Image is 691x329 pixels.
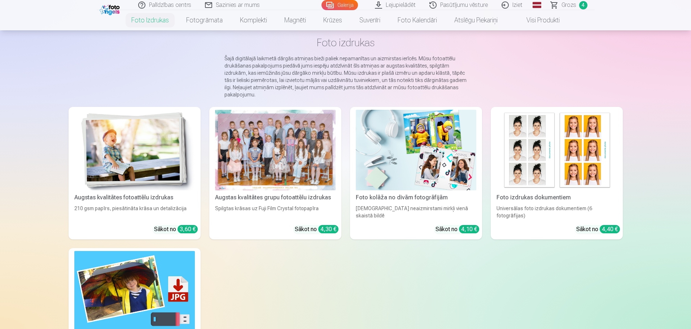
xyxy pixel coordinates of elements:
[459,225,479,233] div: 4,10 €
[350,107,482,239] a: Foto kolāža no divām fotogrāfijāmFoto kolāža no divām fotogrāfijām[DEMOGRAPHIC_DATA] neaizmirstam...
[494,193,620,202] div: Foto izdrukas dokumentiem
[212,205,338,219] div: Spilgtas krāsas uz Fuji Film Crystal fotopapīra
[178,10,231,30] a: Fotogrāmata
[224,55,467,98] p: Šajā digitālajā laikmetā dārgās atmiņas bieži paliek nepamanītas un aizmirstas ierīcēs. Mūsu foto...
[231,10,276,30] a: Komplekti
[123,10,178,30] a: Foto izdrukas
[276,10,315,30] a: Magnēti
[315,10,351,30] a: Krūzes
[69,107,201,239] a: Augstas kvalitātes fotoattēlu izdrukasAugstas kvalitātes fotoattēlu izdrukas210 gsm papīrs, piesā...
[74,110,195,190] img: Augstas kvalitātes fotoattēlu izdrukas
[353,193,479,202] div: Foto kolāža no divām fotogrāfijām
[494,205,620,219] div: Universālas foto izdrukas dokumentiem (6 fotogrāfijas)
[576,225,620,234] div: Sākot no
[154,225,198,234] div: Sākot no
[506,10,568,30] a: Visi produkti
[351,10,389,30] a: Suvenīri
[579,1,587,9] span: 4
[318,225,338,233] div: 4,30 €
[100,3,122,15] img: /fa1
[561,1,576,9] span: Grozs
[212,193,338,202] div: Augstas kvalitātes grupu fotoattēlu izdrukas
[446,10,506,30] a: Atslēgu piekariņi
[71,205,198,219] div: 210 gsm papīrs, piesātināta krāsa un detalizācija
[209,107,341,239] a: Augstas kvalitātes grupu fotoattēlu izdrukasSpilgtas krāsas uz Fuji Film Crystal fotopapīraSākot ...
[497,110,617,190] img: Foto izdrukas dokumentiem
[353,205,479,219] div: [DEMOGRAPHIC_DATA] neaizmirstami mirkļi vienā skaistā bildē
[178,225,198,233] div: 3,60 €
[356,110,476,190] img: Foto kolāža no divām fotogrāfijām
[600,225,620,233] div: 4,40 €
[295,225,338,234] div: Sākot no
[389,10,446,30] a: Foto kalendāri
[491,107,623,239] a: Foto izdrukas dokumentiemFoto izdrukas dokumentiemUniversālas foto izdrukas dokumentiem (6 fotogr...
[436,225,479,234] div: Sākot no
[71,193,198,202] div: Augstas kvalitātes fotoattēlu izdrukas
[74,36,617,49] h1: Foto izdrukas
